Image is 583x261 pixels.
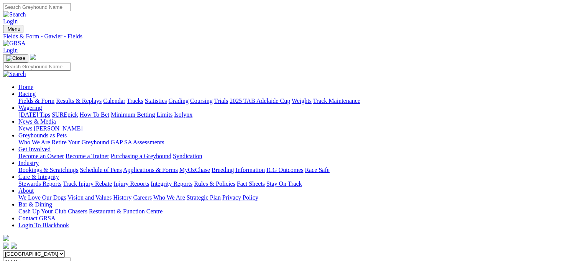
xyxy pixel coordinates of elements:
[63,180,112,187] a: Track Injury Rebate
[3,54,28,63] button: Toggle navigation
[266,167,303,173] a: ICG Outcomes
[313,97,360,104] a: Track Maintenance
[18,215,55,221] a: Contact GRSA
[3,47,18,53] a: Login
[113,180,149,187] a: Injury Reports
[230,97,290,104] a: 2025 TAB Adelaide Cup
[18,111,50,118] a: [DATE] Tips
[173,153,202,159] a: Syndication
[127,97,143,104] a: Tracks
[194,180,235,187] a: Rules & Policies
[18,146,51,152] a: Get Involved
[179,167,210,173] a: MyOzChase
[18,97,54,104] a: Fields & Form
[190,97,213,104] a: Coursing
[3,11,26,18] img: Search
[3,3,71,11] input: Search
[18,194,580,201] div: About
[18,91,36,97] a: Racing
[6,55,25,61] img: Close
[52,139,109,145] a: Retire Your Greyhound
[3,40,26,47] img: GRSA
[187,194,221,201] a: Strategic Plan
[212,167,265,173] a: Breeding Information
[153,194,185,201] a: Who We Are
[113,194,131,201] a: History
[3,25,23,33] button: Toggle navigation
[111,111,172,118] a: Minimum Betting Limits
[30,54,36,60] img: logo-grsa-white.png
[52,111,78,118] a: SUREpick
[11,243,17,249] img: twitter.svg
[123,167,178,173] a: Applications & Forms
[18,180,61,187] a: Stewards Reports
[56,97,102,104] a: Results & Replays
[3,71,26,78] img: Search
[18,167,580,173] div: Industry
[80,167,122,173] a: Schedule of Fees
[3,63,71,71] input: Search
[67,194,112,201] a: Vision and Values
[18,153,580,160] div: Get Involved
[18,208,580,215] div: Bar & Dining
[103,97,125,104] a: Calendar
[18,132,67,139] a: Greyhounds as Pets
[18,104,42,111] a: Wagering
[111,153,171,159] a: Purchasing a Greyhound
[18,160,39,166] a: Industry
[266,180,302,187] a: Stay On Track
[80,111,110,118] a: How To Bet
[18,194,66,201] a: We Love Our Dogs
[18,97,580,104] div: Racing
[8,26,20,32] span: Menu
[18,111,580,118] div: Wagering
[18,201,52,208] a: Bar & Dining
[18,139,580,146] div: Greyhounds as Pets
[18,84,33,90] a: Home
[34,125,82,132] a: [PERSON_NAME]
[18,187,34,194] a: About
[18,125,32,132] a: News
[66,153,109,159] a: Become a Trainer
[18,167,78,173] a: Bookings & Scratchings
[18,173,59,180] a: Care & Integrity
[18,139,50,145] a: Who We Are
[151,180,192,187] a: Integrity Reports
[174,111,192,118] a: Isolynx
[133,194,152,201] a: Careers
[305,167,329,173] a: Race Safe
[3,235,9,241] img: logo-grsa-white.png
[18,153,64,159] a: Become an Owner
[18,118,56,125] a: News & Media
[3,18,18,25] a: Login
[169,97,189,104] a: Grading
[222,194,258,201] a: Privacy Policy
[3,243,9,249] img: facebook.svg
[18,180,580,187] div: Care & Integrity
[68,208,163,215] a: Chasers Restaurant & Function Centre
[18,222,69,228] a: Login To Blackbook
[3,33,580,40] a: Fields & Form - Gawler - Fields
[145,97,167,104] a: Statistics
[18,125,580,132] div: News & Media
[214,97,228,104] a: Trials
[18,208,66,215] a: Cash Up Your Club
[237,180,265,187] a: Fact Sheets
[111,139,164,145] a: GAP SA Assessments
[292,97,312,104] a: Weights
